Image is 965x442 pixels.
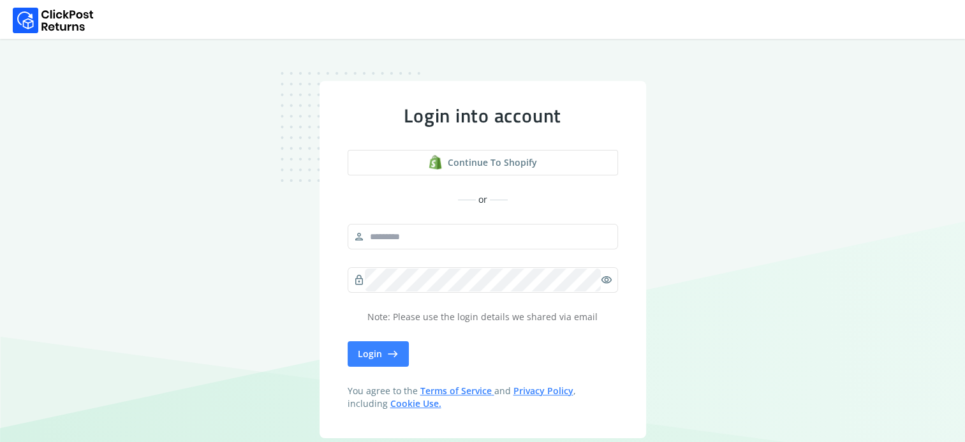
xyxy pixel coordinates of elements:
[353,228,365,246] span: person
[390,397,441,409] a: Cookie Use.
[348,150,618,175] button: Continue to shopify
[353,271,365,289] span: lock
[348,341,409,367] button: Login east
[348,104,618,127] div: Login into account
[513,385,573,397] a: Privacy Policy
[387,345,399,363] span: east
[348,150,618,175] a: shopify logoContinue to shopify
[420,385,494,397] a: Terms of Service
[448,156,537,169] span: Continue to shopify
[348,193,618,206] div: or
[601,271,612,289] span: visibility
[428,155,443,170] img: shopify logo
[13,8,94,33] img: Logo
[348,385,618,410] span: You agree to the and , including
[348,311,618,323] p: Note: Please use the login details we shared via email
